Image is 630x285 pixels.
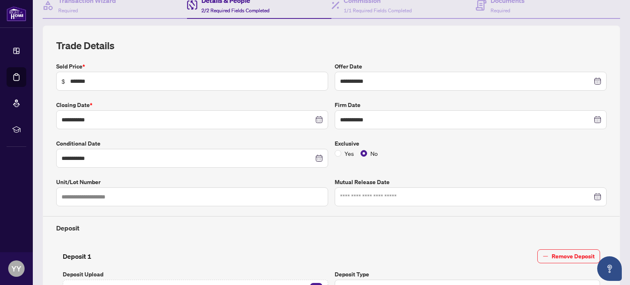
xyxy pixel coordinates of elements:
h4: Deposit [56,223,607,233]
label: Deposit Type [335,270,600,279]
label: Unit/Lot Number [56,178,328,187]
label: Closing Date [56,100,328,109]
img: logo [7,6,26,21]
span: $ [62,77,65,86]
span: 1/1 Required Fields Completed [344,7,412,14]
span: Yes [341,149,357,158]
label: Sold Price [56,62,328,71]
span: Required [58,7,78,14]
label: Offer Date [335,62,607,71]
label: Exclusive [335,139,607,148]
span: Remove Deposit [552,250,595,263]
label: Firm Date [335,100,607,109]
h4: Deposit 1 [63,251,91,261]
label: Conditional Date [56,139,328,148]
button: Open asap [597,256,622,281]
span: YY [11,263,21,274]
span: minus [543,253,548,259]
label: Mutual Release Date [335,178,607,187]
span: 2/2 Required Fields Completed [201,7,269,14]
label: Deposit Upload [63,270,328,279]
button: Remove Deposit [537,249,600,263]
span: Required [491,7,510,14]
h2: Trade Details [56,39,607,52]
span: No [367,149,381,158]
